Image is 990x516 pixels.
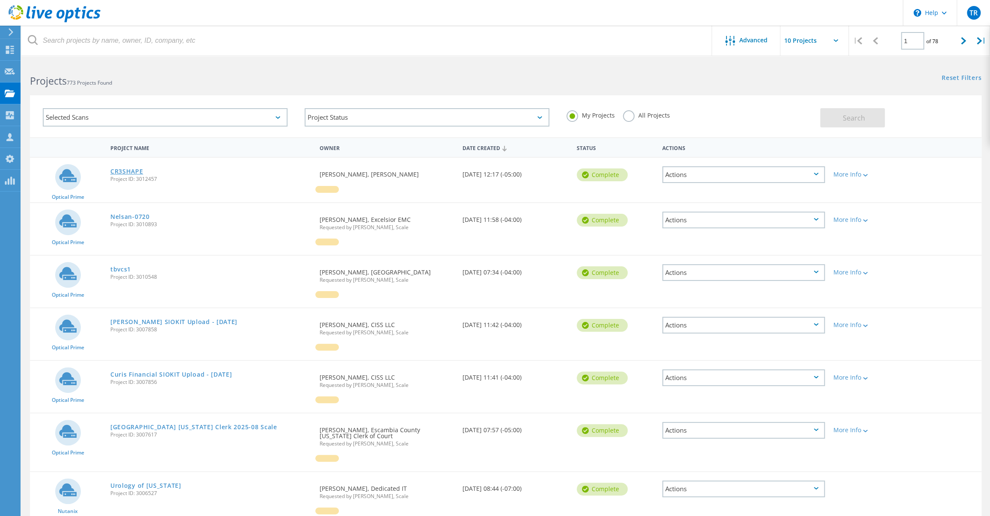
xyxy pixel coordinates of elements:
[972,26,990,56] div: |
[21,26,712,56] input: Search projects by name, owner, ID, company, etc
[820,108,885,127] button: Search
[58,509,78,514] span: Nutanix
[43,108,288,127] div: Selected Scans
[913,9,921,17] svg: \n
[52,195,84,200] span: Optical Prime
[110,177,311,182] span: Project ID: 3012457
[458,413,572,442] div: [DATE] 07:57 (-05:00)
[52,398,84,403] span: Optical Prime
[833,427,901,433] div: More Info
[926,38,938,45] span: of 78
[833,322,901,328] div: More Info
[458,158,572,186] div: [DATE] 12:17 (-05:00)
[833,171,901,177] div: More Info
[110,168,143,174] a: CR3SHAPE
[739,37,768,43] span: Advanced
[110,372,232,377] a: Curis Financial SIOKIT Upload - [DATE]
[658,139,829,155] div: Actions
[577,424,628,437] div: Complete
[577,319,628,332] div: Complete
[458,256,572,284] div: [DATE] 07:34 (-04:00)
[110,327,311,332] span: Project ID: 3007858
[52,345,84,350] span: Optical Prime
[67,79,112,86] span: 773 Projects Found
[577,372,628,384] div: Complete
[623,110,670,118] label: All Projects
[110,319,237,325] a: [PERSON_NAME] SIOKIT Upload - [DATE]
[577,168,628,181] div: Complete
[843,113,865,123] span: Search
[833,269,901,275] div: More Info
[662,317,825,333] div: Actions
[577,483,628,495] div: Complete
[458,308,572,336] div: [DATE] 11:42 (-04:00)
[833,374,901,380] div: More Info
[458,472,572,500] div: [DATE] 08:44 (-07:00)
[305,108,549,127] div: Project Status
[315,361,458,396] div: [PERSON_NAME], CISS LLC
[577,214,628,227] div: Complete
[320,277,454,283] span: Requested by [PERSON_NAME], Scale
[662,369,825,386] div: Actions
[577,266,628,279] div: Complete
[110,483,181,489] a: Urology of [US_STATE]
[458,361,572,389] div: [DATE] 11:41 (-04:00)
[110,214,150,220] a: Nelsan-0720
[942,75,981,82] a: Reset Filters
[315,472,458,507] div: [PERSON_NAME], Dedicated IT
[320,494,454,499] span: Requested by [PERSON_NAME], Scale
[110,432,311,437] span: Project ID: 3007617
[315,256,458,291] div: [PERSON_NAME], [GEOGRAPHIC_DATA]
[110,222,311,227] span: Project ID: 3010893
[9,18,101,24] a: Live Optics Dashboard
[662,422,825,439] div: Actions
[110,380,311,385] span: Project ID: 3007856
[320,441,454,446] span: Requested by [PERSON_NAME], Scale
[320,330,454,335] span: Requested by [PERSON_NAME], Scale
[662,264,825,281] div: Actions
[320,225,454,230] span: Requested by [PERSON_NAME], Scale
[30,74,67,88] b: Projects
[110,424,277,430] a: [GEOGRAPHIC_DATA] [US_STATE] Clerk 2025-08 Scale
[110,266,131,272] a: tbvcs1
[969,9,978,16] span: TR
[315,139,458,155] div: Owner
[315,308,458,344] div: [PERSON_NAME], CISS LLC
[572,139,658,155] div: Status
[833,217,901,223] div: More Info
[458,139,572,156] div: Date Created
[315,203,458,239] div: [PERSON_NAME], Excelsior EMC
[315,413,458,455] div: [PERSON_NAME], Escambia County [US_STATE] Clerk of Court
[662,166,825,183] div: Actions
[110,274,311,280] span: Project ID: 3010548
[662,212,825,228] div: Actions
[110,491,311,496] span: Project ID: 3006527
[566,110,614,118] label: My Projects
[106,139,315,155] div: Project Name
[52,450,84,455] span: Optical Prime
[662,481,825,497] div: Actions
[849,26,866,56] div: |
[52,292,84,298] span: Optical Prime
[458,203,572,231] div: [DATE] 11:58 (-04:00)
[315,158,458,186] div: [PERSON_NAME], [PERSON_NAME]
[320,383,454,388] span: Requested by [PERSON_NAME], Scale
[52,240,84,245] span: Optical Prime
